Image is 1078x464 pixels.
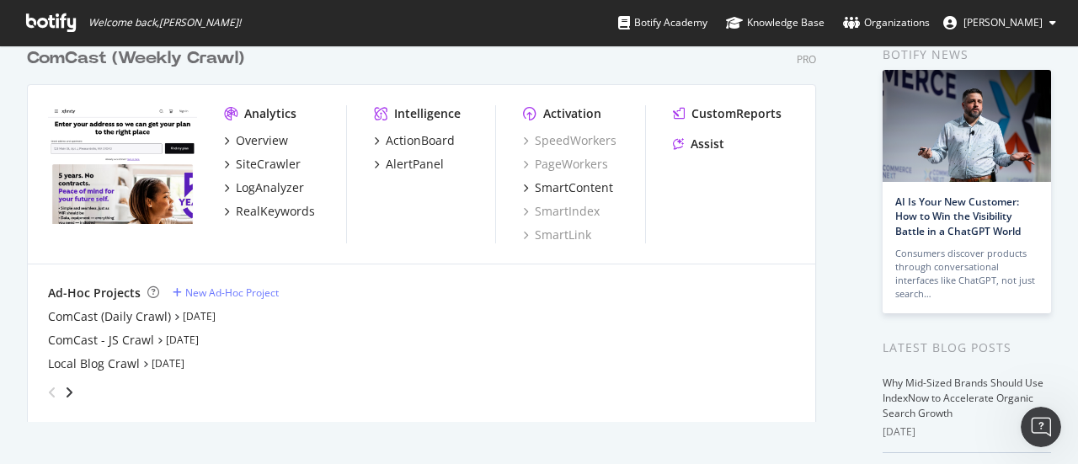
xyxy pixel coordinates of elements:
[236,203,315,220] div: RealKeywords
[843,14,930,31] div: Organizations
[543,105,601,122] div: Activation
[726,14,825,31] div: Knowledge Base
[523,156,608,173] a: PageWorkers
[236,132,288,149] div: Overview
[48,332,154,349] a: ComCast - JS Crawl
[27,46,251,71] a: ComCast (Weekly Crawl)
[1021,407,1061,447] iframe: Intercom live chat
[883,70,1051,182] img: AI Is Your New Customer: How to Win the Visibility Battle in a ChatGPT World
[48,308,171,325] a: ComCast (Daily Crawl)
[152,356,184,371] a: [DATE]
[224,179,304,196] a: LogAnalyzer
[673,136,724,152] a: Assist
[27,26,830,422] div: grid
[895,247,1038,301] div: Consumers discover products through conversational interfaces like ChatGPT, not just search…
[963,15,1043,29] span: Eric Regan
[883,339,1051,357] div: Latest Blog Posts
[883,376,1043,420] a: Why Mid-Sized Brands Should Use IndexNow to Accelerate Organic Search Growth
[930,9,1070,36] button: [PERSON_NAME]
[535,179,613,196] div: SmartContent
[166,333,199,347] a: [DATE]
[173,285,279,300] a: New Ad-Hoc Project
[394,105,461,122] div: Intelligence
[224,156,301,173] a: SiteCrawler
[386,156,444,173] div: AlertPanel
[236,179,304,196] div: LogAnalyzer
[523,227,591,243] a: SmartLink
[183,309,216,323] a: [DATE]
[244,105,296,122] div: Analytics
[523,132,616,149] a: SpeedWorkers
[523,203,600,220] a: SmartIndex
[797,52,816,67] div: Pro
[88,16,241,29] span: Welcome back, [PERSON_NAME] !
[386,132,455,149] div: ActionBoard
[224,203,315,220] a: RealKeywords
[27,46,244,71] div: ComCast (Weekly Crawl)
[48,355,140,372] a: Local Blog Crawl
[691,136,724,152] div: Assist
[48,285,141,301] div: Ad-Hoc Projects
[523,179,613,196] a: SmartContent
[673,105,782,122] a: CustomReports
[895,195,1021,237] a: AI Is Your New Customer: How to Win the Visibility Battle in a ChatGPT World
[883,45,1051,64] div: Botify news
[691,105,782,122] div: CustomReports
[618,14,707,31] div: Botify Academy
[883,424,1051,440] div: [DATE]
[185,285,279,300] div: New Ad-Hoc Project
[236,156,301,173] div: SiteCrawler
[63,384,75,401] div: angle-right
[224,132,288,149] a: Overview
[374,156,444,173] a: AlertPanel
[374,132,455,149] a: ActionBoard
[48,105,197,225] img: www.xfinity.com
[41,379,63,406] div: angle-left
